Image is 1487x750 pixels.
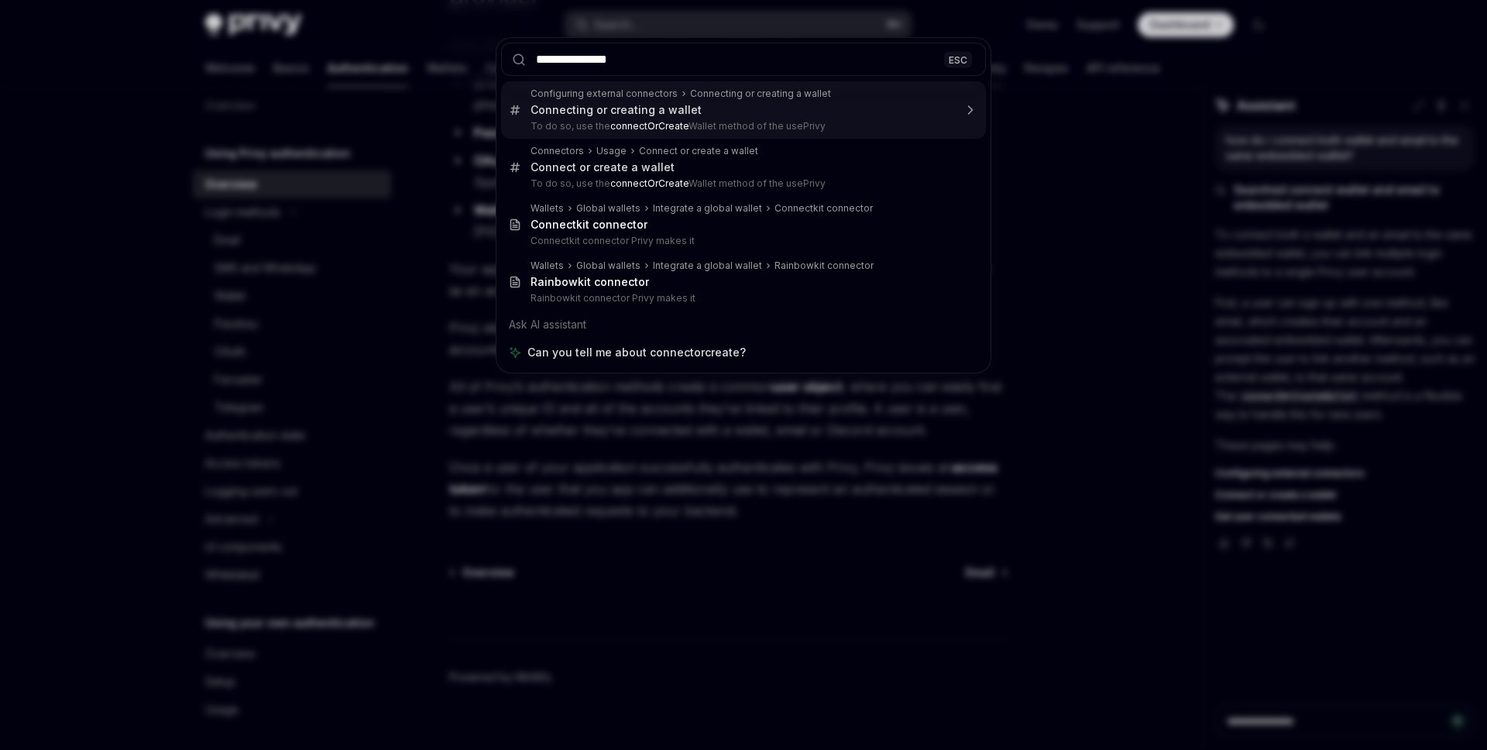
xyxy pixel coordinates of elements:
[576,202,640,215] div: Global wallets
[576,260,640,272] div: Global wallets
[531,88,678,100] div: Configuring external connectors
[531,160,675,174] div: Connect or create a wallet
[944,51,972,67] div: ESC
[653,260,762,272] div: Integrate a global wallet
[774,202,873,215] div: Connectkit connector
[531,103,702,117] div: Connecting or creating a wallet
[610,177,689,189] b: connectOrCreate
[531,260,564,272] div: Wallets
[531,218,647,231] b: Connectkit connector
[531,120,953,132] p: To do so, use the Wallet method of the usePrivy
[531,275,649,288] b: Rainbowkit connector
[531,145,584,157] div: Connectors
[610,120,689,132] b: connectOrCreate
[653,202,762,215] div: Integrate a global wallet
[501,311,986,339] div: Ask AI assistant
[596,145,627,157] div: Usage
[531,235,953,247] p: Connectkit connector Privy makes it
[774,260,874,272] div: Rainbowkit connector
[639,145,758,157] div: Connect or create a wallet
[531,202,564,215] div: Wallets
[690,88,831,100] div: Connecting or creating a wallet
[531,177,953,190] p: To do so, use the Wallet method of the usePrivy
[527,345,746,360] span: Can you tell me about connectorcreate?
[531,292,953,304] p: Rainbowkit connector Privy makes it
